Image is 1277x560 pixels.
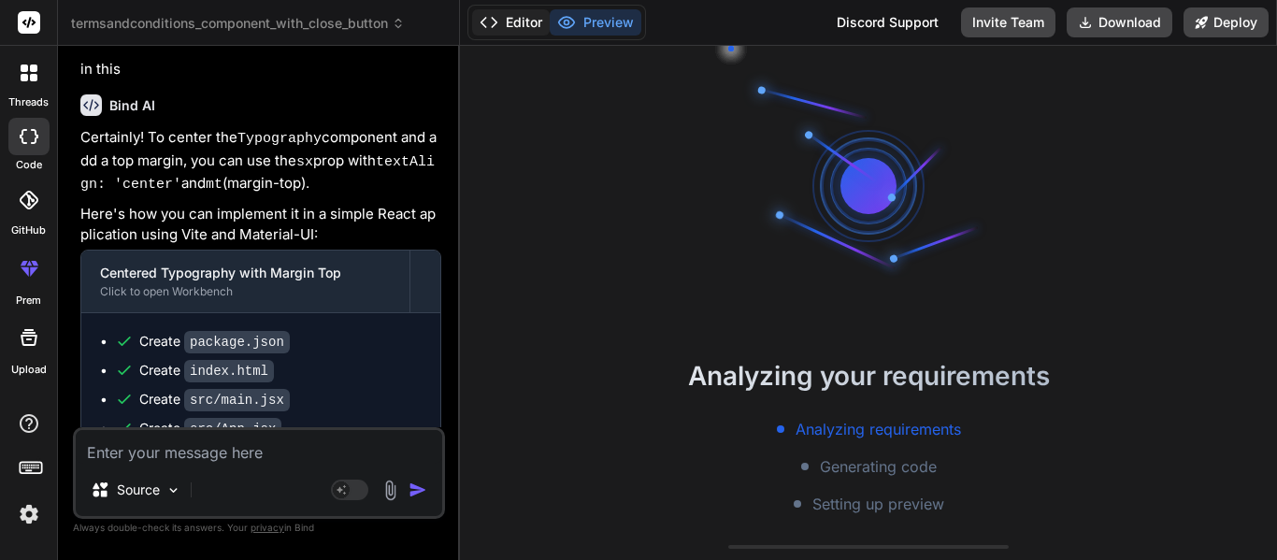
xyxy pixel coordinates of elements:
code: sx [296,154,313,170]
code: src/main.jsx [184,389,290,411]
span: privacy [251,522,284,533]
div: Create [139,390,290,409]
img: attachment [380,480,401,501]
div: Create [139,332,290,352]
label: prem [16,293,41,309]
button: Invite Team [961,7,1055,37]
label: threads [8,94,49,110]
span: Setting up preview [812,493,944,515]
div: Centered Typography with Margin Top [100,264,391,282]
code: mt [206,177,222,193]
div: Discord Support [825,7,950,37]
code: package.json [184,331,290,353]
p: Source [117,481,160,499]
button: Centered Typography with Margin TopClick to open Workbench [81,251,409,312]
div: Create [139,419,281,438]
span: termsandconditions_component_with_close_button [71,14,405,33]
button: Download [1067,7,1172,37]
label: code [16,157,42,173]
img: Pick Models [165,482,181,498]
div: Create [139,361,274,381]
button: Editor [472,9,550,36]
span: Generating code [820,455,937,478]
p: Always double-check its answers. Your in Bind [73,519,445,537]
button: Preview [550,9,641,36]
span: Analyzing requirements [796,418,961,440]
button: Deploy [1184,7,1269,37]
code: Typography [237,131,322,147]
h2: Analyzing your requirements [460,356,1277,395]
h6: Bind AI [109,96,155,115]
code: src/App.jsx [184,418,281,440]
p: Here's how you can implement it in a simple React application using Vite and Material-UI: [80,204,441,246]
img: settings [13,498,45,530]
div: Click to open Workbench [100,284,391,299]
p: Certainly! To center the component and add a top margin, you can use the prop with and (margin-top). [80,127,441,196]
label: Upload [11,362,47,378]
img: icon [409,481,427,499]
label: GitHub [11,223,46,238]
code: index.html [184,360,274,382]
